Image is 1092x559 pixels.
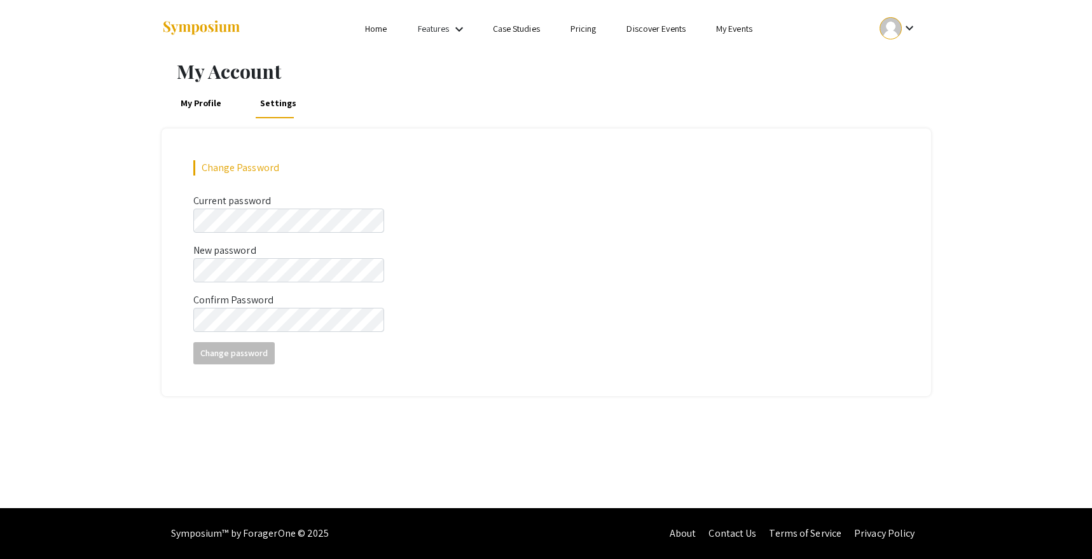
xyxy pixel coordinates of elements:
a: Settings [257,88,299,118]
a: Terms of Service [769,527,841,540]
iframe: Chat [10,502,54,549]
a: Features [418,23,450,34]
a: Home [365,23,387,34]
mat-icon: Expand account dropdown [902,20,917,36]
mat-icon: Expand Features list [452,22,467,37]
button: Expand account dropdown [866,14,930,43]
img: Symposium by ForagerOne [162,20,241,37]
a: About [670,527,696,540]
label: Current password [193,193,272,209]
a: Discover Events [626,23,686,34]
label: New password [193,243,256,258]
a: My Events [716,23,752,34]
h1: My Account [177,60,931,83]
a: Case Studies [493,23,540,34]
label: Confirm Password [193,293,274,308]
a: Contact Us [708,527,756,540]
a: Pricing [570,23,597,34]
a: Privacy Policy [854,527,915,540]
div: Change Password [193,160,899,176]
div: Symposium™ by ForagerOne © 2025 [171,508,329,559]
a: My Profile [177,88,225,118]
button: Change password [193,342,275,364]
